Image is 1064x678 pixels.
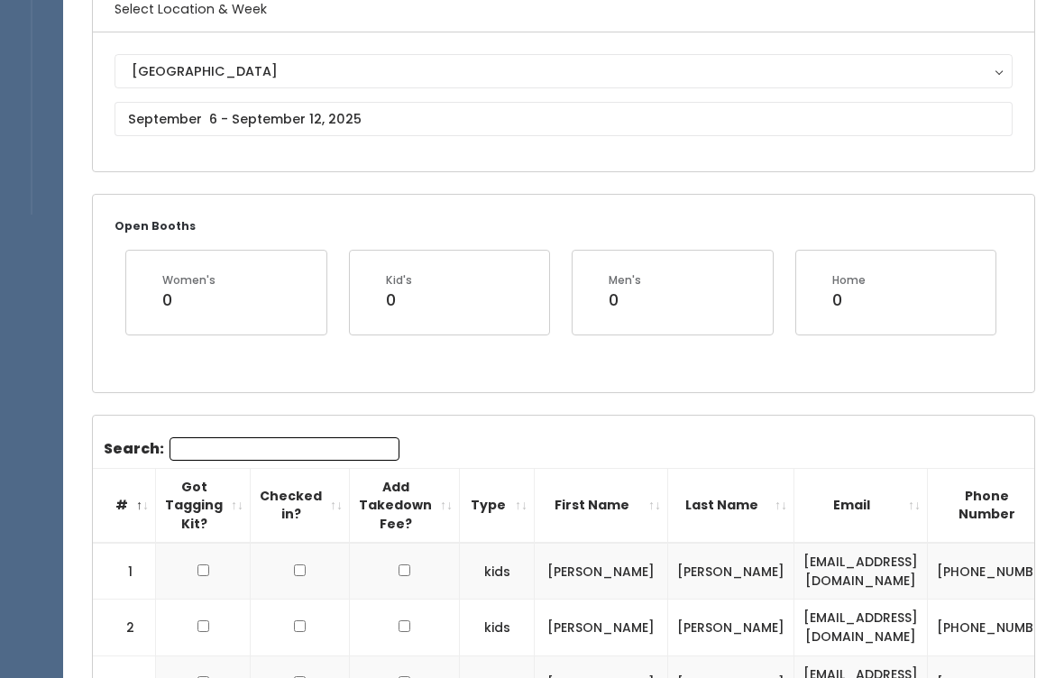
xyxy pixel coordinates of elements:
[104,438,399,462] label: Search:
[93,600,156,656] td: 2
[93,469,156,544] th: #: activate to sort column descending
[535,600,668,656] td: [PERSON_NAME]
[350,469,460,544] th: Add Takedown Fee?: activate to sort column ascending
[794,600,928,656] td: [EMAIL_ADDRESS][DOMAIN_NAME]
[609,289,641,313] div: 0
[609,273,641,289] div: Men's
[668,544,794,600] td: [PERSON_NAME]
[132,62,995,82] div: [GEOGRAPHIC_DATA]
[386,289,412,313] div: 0
[460,469,535,544] th: Type: activate to sort column ascending
[928,600,1064,656] td: [PHONE_NUMBER]
[115,55,1013,89] button: [GEOGRAPHIC_DATA]
[928,469,1064,544] th: Phone Number: activate to sort column ascending
[460,600,535,656] td: kids
[162,273,216,289] div: Women's
[832,273,866,289] div: Home
[535,469,668,544] th: First Name: activate to sort column ascending
[460,544,535,600] td: kids
[832,289,866,313] div: 0
[156,469,251,544] th: Got Tagging Kit?: activate to sort column ascending
[170,438,399,462] input: Search:
[535,544,668,600] td: [PERSON_NAME]
[794,469,928,544] th: Email: activate to sort column ascending
[386,273,412,289] div: Kid's
[162,289,216,313] div: 0
[668,600,794,656] td: [PERSON_NAME]
[794,544,928,600] td: [EMAIL_ADDRESS][DOMAIN_NAME]
[251,469,350,544] th: Checked in?: activate to sort column ascending
[668,469,794,544] th: Last Name: activate to sort column ascending
[93,544,156,600] td: 1
[115,103,1013,137] input: September 6 - September 12, 2025
[115,219,196,234] small: Open Booths
[928,544,1064,600] td: [PHONE_NUMBER]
